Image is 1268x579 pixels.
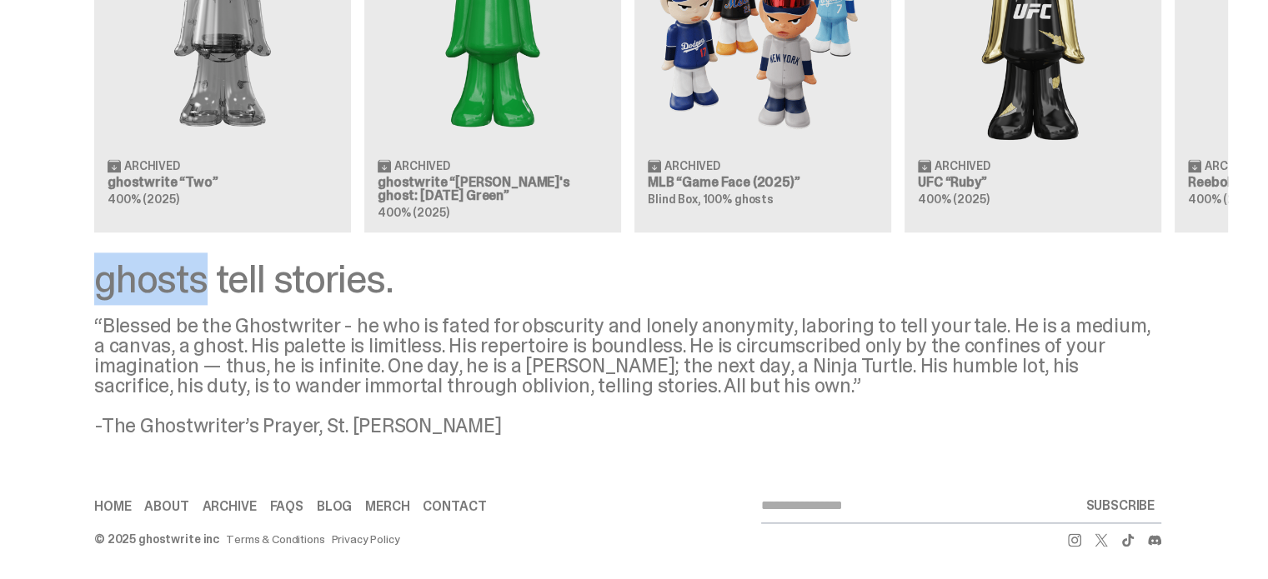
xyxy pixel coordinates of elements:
h3: ghostwrite “[PERSON_NAME]'s ghost: [DATE] Green” [378,176,608,202]
h3: ghostwrite “Two” [108,176,338,189]
span: Archived [935,160,990,172]
span: Archived [124,160,180,172]
a: Archive [203,500,257,513]
button: SUBSCRIBE [1079,489,1161,522]
span: 400% (2025) [108,192,178,207]
a: FAQs [269,500,303,513]
span: 100% ghosts [703,192,773,207]
span: 400% (2025) [378,205,449,220]
a: Privacy Policy [332,533,400,545]
span: Blind Box, [648,192,701,207]
span: Archived [394,160,450,172]
h3: MLB “Game Face (2025)” [648,176,878,189]
h3: UFC “Ruby” [918,176,1148,189]
span: 400% (2025) [918,192,989,207]
div: “Blessed be the Ghostwriter - he who is fated for obscurity and lonely anonymity, laboring to tel... [94,316,1161,436]
a: About [144,500,188,513]
div: © 2025 ghostwrite inc [94,533,219,545]
div: ghosts tell stories. [94,259,1161,299]
a: Blog [317,500,352,513]
a: Home [94,500,131,513]
span: Archived [1205,160,1260,172]
span: 400% (2025) [1188,192,1259,207]
a: Merch [365,500,409,513]
span: Archived [664,160,720,172]
a: Terms & Conditions [226,533,324,545]
a: Contact [423,500,486,513]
